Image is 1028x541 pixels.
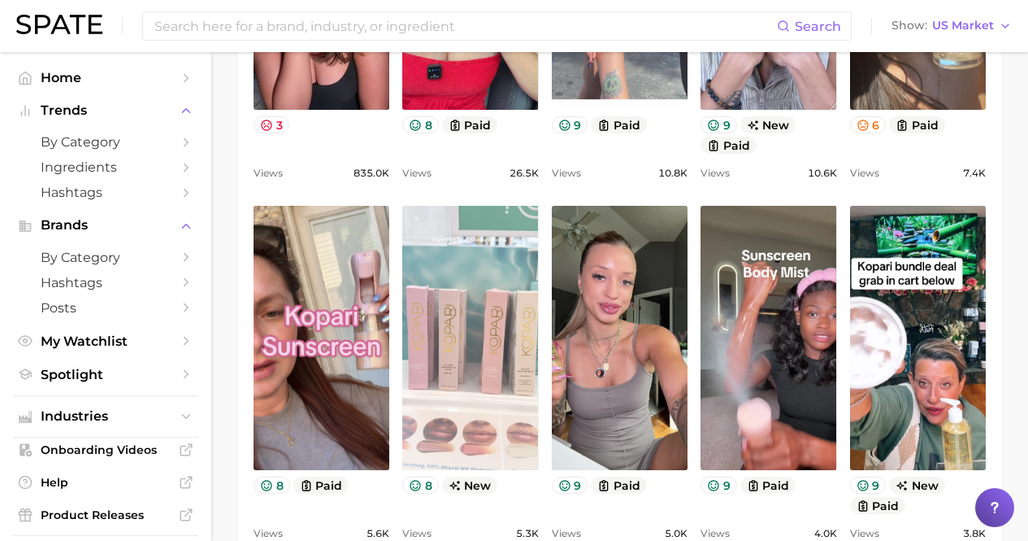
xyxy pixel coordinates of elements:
[41,250,171,265] span: by Category
[889,477,945,494] span: new
[41,275,171,290] span: Hashtags
[795,19,841,34] span: Search
[13,295,198,321] a: Posts
[887,15,1016,37] button: ShowUS Market
[254,164,283,183] span: Views
[254,477,290,494] button: 8
[591,477,647,494] button: paid
[13,503,198,527] a: Product Releases
[701,164,730,183] span: Views
[701,116,737,133] button: 9
[932,21,994,30] span: US Market
[41,103,171,118] span: Trends
[552,116,588,133] button: 9
[41,367,171,382] span: Spotlight
[41,475,171,490] span: Help
[740,116,796,133] span: new
[41,443,171,457] span: Onboarding Videos
[740,477,796,494] button: paid
[850,497,906,514] button: paid
[402,164,432,183] span: Views
[13,404,198,429] button: Industries
[254,116,289,133] button: 3
[850,477,887,494] button: 9
[701,137,757,154] button: paid
[41,70,171,85] span: Home
[591,116,647,133] button: paid
[552,164,581,183] span: Views
[850,164,879,183] span: Views
[442,477,498,494] span: new
[701,477,737,494] button: 9
[963,164,986,183] span: 7.4k
[13,180,198,205] a: Hashtags
[13,213,198,238] button: Brands
[402,477,439,494] button: 8
[658,164,688,183] span: 10.8k
[41,409,171,424] span: Industries
[808,164,837,183] span: 10.6k
[13,129,198,155] a: by Category
[16,15,102,34] img: SPATE
[442,116,498,133] button: paid
[13,470,198,495] a: Help
[13,65,198,90] a: Home
[889,116,945,133] button: paid
[41,185,171,200] span: Hashtags
[13,270,198,295] a: Hashtags
[13,329,198,354] a: My Watchlist
[41,300,171,316] span: Posts
[41,134,171,150] span: by Category
[510,164,539,183] span: 26.5k
[293,477,349,494] button: paid
[850,116,887,133] button: 6
[13,245,198,270] a: by Category
[13,98,198,123] button: Trends
[13,438,198,462] a: Onboarding Videos
[552,477,588,494] button: 9
[153,12,777,40] input: Search here for a brand, industry, or ingredient
[41,334,171,349] span: My Watchlist
[891,21,927,30] span: Show
[13,155,198,180] a: Ingredients
[41,508,171,522] span: Product Releases
[41,218,171,233] span: Brands
[354,164,389,183] span: 835.0k
[13,362,198,387] a: Spotlight
[402,116,439,133] button: 8
[41,159,171,175] span: Ingredients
